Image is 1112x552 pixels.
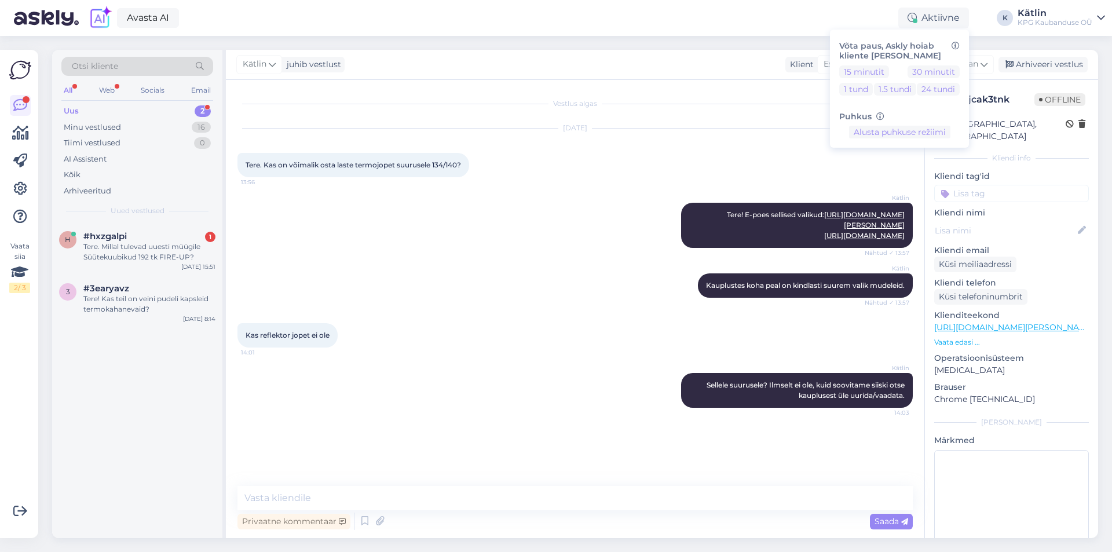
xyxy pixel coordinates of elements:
a: Avasta AI [117,8,179,28]
button: 15 minutit [839,65,889,78]
span: Saada [875,516,908,527]
span: Kätlin [866,264,909,273]
a: KätlinKPG Kaubanduse OÜ [1018,9,1105,27]
span: Nähtud ✓ 13:57 [865,248,909,257]
div: Socials [138,83,167,98]
p: Kliendi email [934,244,1089,257]
span: Tere! E-poes sellised valikud: [727,210,905,240]
span: Otsi kliente [72,60,118,72]
div: Kätlin [1018,9,1092,18]
div: Küsi telefoninumbrit [934,289,1027,305]
div: 16 [192,122,211,133]
p: Märkmed [934,434,1089,447]
div: [PERSON_NAME] [934,417,1089,427]
span: Kätlin [243,58,266,71]
span: Kauplustes koha peal on kindlasti suurem valik mudeleid. [706,281,905,290]
span: 13:56 [241,178,284,187]
div: Arhiveeritud [64,185,111,197]
span: h [65,235,71,244]
h6: Võta paus, Askly hoiab kliente [PERSON_NAME] [839,41,960,61]
div: 0 [194,137,211,149]
div: Tiimi vestlused [64,137,120,149]
div: juhib vestlust [282,59,341,71]
span: Uued vestlused [111,206,164,216]
h6: Puhkus [839,112,960,122]
div: 2 [195,105,211,117]
div: Kliendi info [934,153,1089,163]
a: [URL][DOMAIN_NAME][PERSON_NAME] [934,322,1094,332]
div: [GEOGRAPHIC_DATA], [GEOGRAPHIC_DATA] [938,118,1066,142]
button: 30 minutit [908,65,960,78]
div: 2 / 3 [9,283,30,293]
div: AI Assistent [64,153,107,165]
p: Vaata edasi ... [934,337,1089,348]
div: [DATE] 8:14 [183,315,215,323]
div: Minu vestlused [64,122,121,133]
div: Web [97,83,117,98]
p: Brauser [934,381,1089,393]
div: # jcak3tnk [962,93,1034,107]
span: Kätlin [866,364,909,372]
div: Privaatne kommentaar [237,514,350,529]
p: Chrome [TECHNICAL_ID] [934,393,1089,405]
img: Askly Logo [9,59,31,81]
span: 14:01 [241,348,284,357]
button: 1 tund [839,83,873,96]
img: explore-ai [88,6,112,30]
div: Vestlus algas [237,98,913,109]
div: 1 [205,232,215,242]
div: All [61,83,75,98]
div: Uus [64,105,79,117]
p: Kliendi nimi [934,207,1089,219]
div: Klient [785,59,814,71]
input: Lisa tag [934,185,1089,202]
button: 24 tundi [917,83,960,96]
button: Alusta puhkuse režiimi [849,126,950,138]
span: Estonian [824,58,859,71]
span: Kätlin [866,193,909,202]
div: Aktiivne [898,8,969,28]
span: Tere. Kas on võimalik osta laste termojopet suurusele 134/140? [246,160,461,169]
p: Kliendi tag'id [934,170,1089,182]
span: #3earyavz [83,283,129,294]
div: Vaata siia [9,241,30,293]
div: Tere! Kas teil on veini pudeli kapsleid termokahanevaid? [83,294,215,315]
div: Email [189,83,213,98]
input: Lisa nimi [935,224,1076,237]
a: [URL][DOMAIN_NAME][PERSON_NAME] [824,210,905,229]
span: #hxzgalpi [83,231,127,242]
button: 1.5 tundi [874,83,916,96]
div: Tere. Millal tulevad uuesti müügile Süütekuubikud 192 tk FIRE-UP? [83,242,215,262]
span: Nähtud ✓ 13:57 [865,298,909,307]
p: Klienditeekond [934,309,1089,321]
div: Küsi meiliaadressi [934,257,1016,272]
a: [URL][DOMAIN_NAME] [824,231,905,240]
p: Kliendi telefon [934,277,1089,289]
div: [DATE] 15:51 [181,262,215,271]
div: Kõik [64,169,81,181]
div: K [997,10,1013,26]
p: [MEDICAL_DATA] [934,364,1089,376]
div: Arhiveeri vestlus [998,57,1088,72]
span: Offline [1034,93,1085,106]
p: Operatsioonisüsteem [934,352,1089,364]
span: 3 [66,287,70,296]
div: [DATE] [237,123,913,133]
span: Kas reflektor jopet ei ole [246,331,330,339]
div: KPG Kaubanduse OÜ [1018,18,1092,27]
span: Sellele suurusele? Ilmselt ei ole, kuid soovitame siiski otse kauplusest üle uurida/vaadata. [707,381,906,400]
span: 14:03 [866,408,909,417]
